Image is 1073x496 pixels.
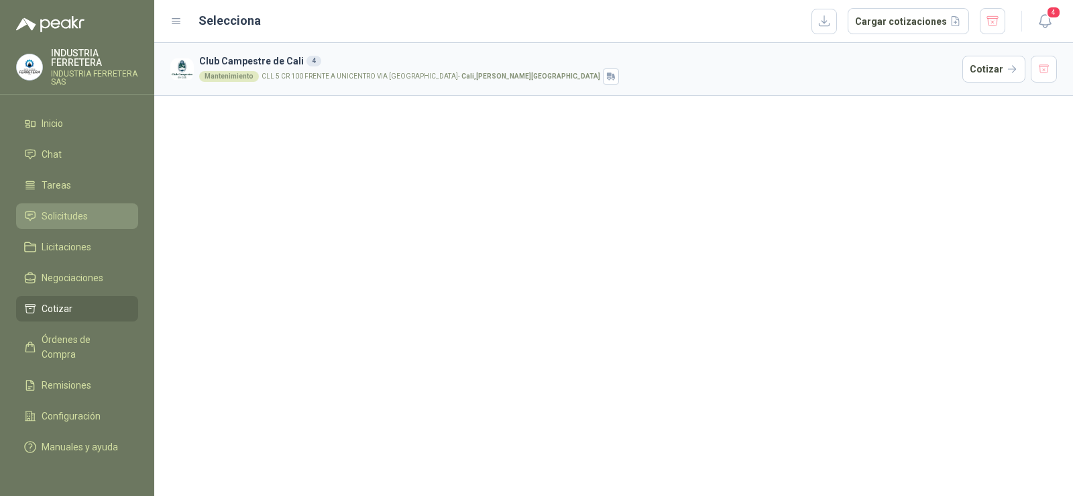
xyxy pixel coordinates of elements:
span: Configuración [42,409,101,424]
div: Mantenimiento [199,71,259,82]
span: Inicio [42,116,63,131]
a: Inicio [16,111,138,136]
a: Chat [16,142,138,167]
span: Chat [42,147,62,162]
span: Tareas [42,178,71,193]
h2: Selecciona [199,11,261,30]
p: CLL 5 CR 100 FRENTE A UNICENTRO VIA [GEOGRAPHIC_DATA] - [262,73,600,80]
a: Negociaciones [16,265,138,291]
a: Órdenes de Compra [16,327,138,367]
p: INDUSTRIA FERRETERA [51,48,138,67]
h3: Club Campestre de Cali [199,54,957,68]
div: 4 [306,56,321,66]
span: Cotizar [42,301,72,316]
a: Manuales y ayuda [16,434,138,460]
button: 4 [1033,9,1057,34]
span: Manuales y ayuda [42,440,118,454]
a: Remisiones [16,373,138,398]
a: Tareas [16,172,138,198]
span: Órdenes de Compra [42,332,125,362]
button: Cargar cotizaciones [848,8,969,35]
span: Solicitudes [42,209,88,224]
strong: Cali , [PERSON_NAME][GEOGRAPHIC_DATA] [461,72,600,80]
span: 4 [1046,6,1061,19]
p: INDUSTRIA FERRETERA SAS [51,70,138,86]
span: Licitaciones [42,240,91,254]
img: Company Logo [17,54,42,80]
a: Licitaciones [16,234,138,260]
a: Solicitudes [16,203,138,229]
img: Logo peakr [16,16,84,32]
span: Negociaciones [42,270,103,285]
span: Remisiones [42,378,91,393]
button: Cotizar [962,56,1025,83]
img: Company Logo [170,58,194,81]
a: Configuración [16,403,138,429]
a: Cotizar [16,296,138,321]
